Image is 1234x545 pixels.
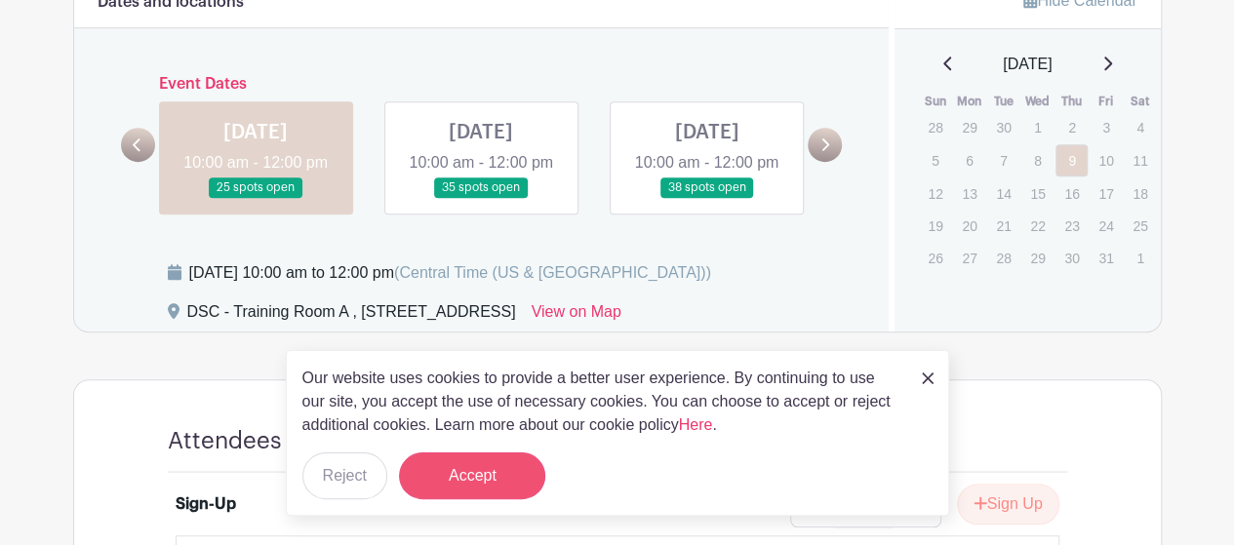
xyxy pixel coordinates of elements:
p: 24 [1090,211,1122,241]
p: 30 [1055,243,1088,273]
p: 18 [1124,178,1156,209]
p: 2 [1055,112,1088,142]
p: 14 [987,178,1019,209]
span: (Central Time (US & [GEOGRAPHIC_DATA])) [394,264,711,281]
p: 12 [919,178,951,209]
h4: Attendees [168,427,282,455]
p: 16 [1055,178,1088,209]
p: 8 [1021,145,1054,175]
div: [DATE] 10:00 am to 12:00 pm [189,261,711,285]
p: 25 [1124,211,1156,241]
p: 27 [953,243,985,273]
th: Thu [1055,92,1089,111]
img: close_button-5f87c8562297e5c2d7936805f587ecaba9071eb48480494691a3f1689db116b3.svg [922,372,934,384]
p: 11 [1124,145,1156,175]
div: DSC - Training Room A , [STREET_ADDRESS] [187,300,516,331]
p: 1 [1021,112,1054,142]
p: 20 [953,211,985,241]
p: 28 [919,112,951,142]
h6: Event Dates [155,75,809,94]
p: 13 [953,178,985,209]
p: 31 [1090,243,1122,273]
th: Tue [986,92,1020,111]
p: 29 [1021,243,1054,273]
a: 9 [1055,144,1088,176]
a: View on Map [532,300,621,331]
th: Sat [1123,92,1157,111]
p: 28 [987,243,1019,273]
p: 4 [1124,112,1156,142]
button: Accept [399,452,545,499]
p: Our website uses cookies to provide a better user experience. By continuing to use our site, you ... [302,367,901,437]
p: 7 [987,145,1019,175]
p: 3 [1090,112,1122,142]
th: Fri [1089,92,1123,111]
p: 1 [1124,243,1156,273]
th: Mon [952,92,986,111]
th: Wed [1020,92,1055,111]
button: Sign Up [957,484,1059,525]
p: 10 [1090,145,1122,175]
p: 15 [1021,178,1054,209]
p: 30 [987,112,1019,142]
p: 6 [953,145,985,175]
p: 17 [1090,178,1122,209]
a: Here [679,416,713,433]
p: 26 [919,243,951,273]
p: 29 [953,112,985,142]
p: 23 [1055,211,1088,241]
p: 21 [987,211,1019,241]
button: Reject [302,452,387,499]
span: [DATE] [1003,53,1052,76]
th: Sun [918,92,952,111]
p: 5 [919,145,951,175]
div: Sign-Up [176,492,236,516]
p: 19 [919,211,951,241]
p: 22 [1021,211,1054,241]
